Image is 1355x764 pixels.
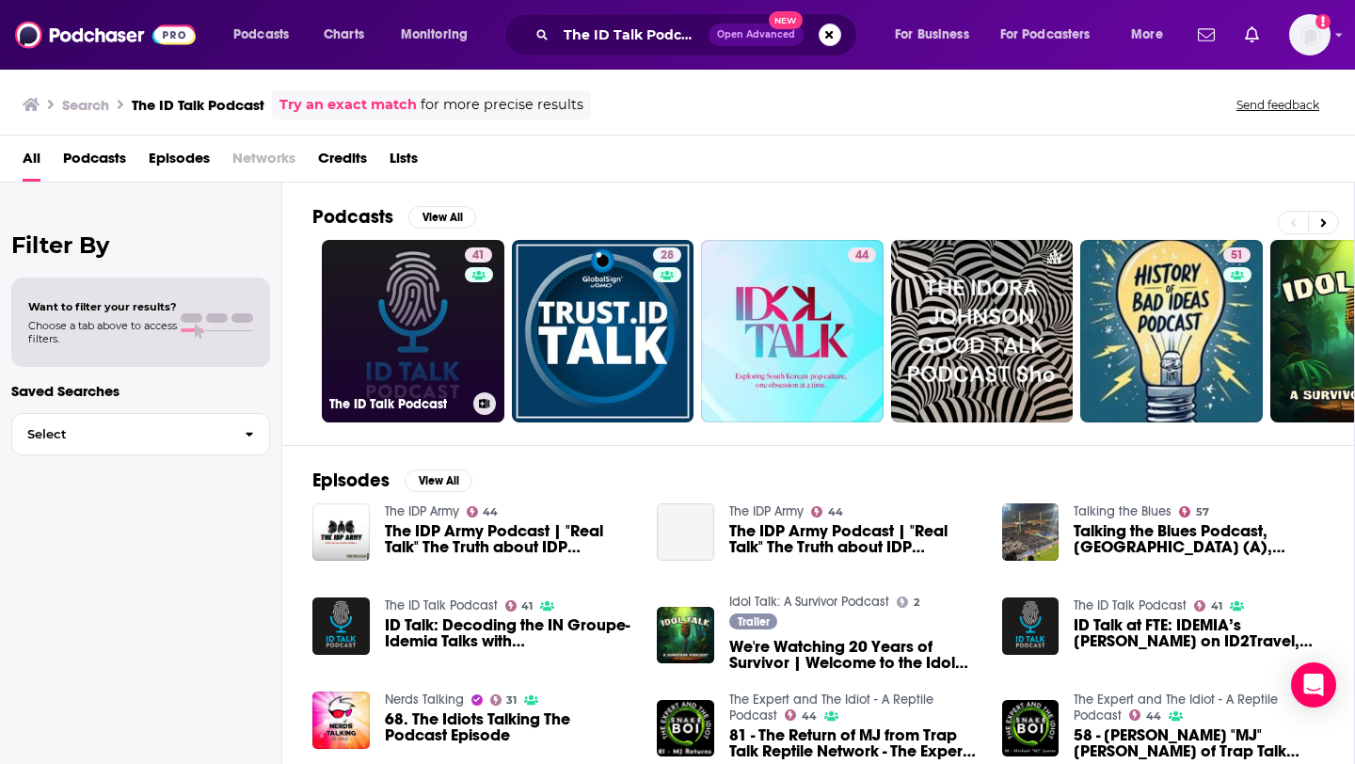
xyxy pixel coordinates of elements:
[28,319,177,345] span: Choose a tab above to access filters.
[390,143,418,182] a: Lists
[785,709,817,721] a: 44
[1231,247,1243,265] span: 51
[312,205,476,229] a: PodcastsView All
[521,602,533,611] span: 41
[23,143,40,182] a: All
[1002,503,1060,561] img: Talking the Blues Podcast, Liverpool (A), survival, identity & culture
[385,692,464,708] a: Nerds Talking
[385,711,635,743] a: 68. The Idiots Talking The Podcast Episode
[522,13,875,56] div: Search podcasts, credits, & more...
[914,598,919,607] span: 2
[322,240,504,422] a: 41The ID Talk Podcast
[318,143,367,182] a: Credits
[385,503,459,519] a: The IDP Army
[729,727,980,759] a: 81 - The Return of MJ from Trap Talk Reptile Network - The Expert and The Idiot - A Reptile Podcast
[657,607,714,664] a: We're Watching 20 Years of Survivor | Welcome to the Idol Talk Podcast
[1289,14,1331,56] button: Show profile menu
[385,597,498,613] a: The ID Talk Podcast
[279,94,417,116] a: Try an exact match
[802,712,817,721] span: 44
[811,506,843,517] a: 44
[855,247,869,265] span: 44
[15,17,196,53] img: Podchaser - Follow, Share and Rate Podcasts
[1002,700,1060,757] a: 58 - Michael "MJ" Juarez of Trap Talk Reptile Network - The Expert and The Idiot - A Reptile Podcast
[312,503,370,561] img: The IDP Army Podcast | "Real Talk" The Truth about IDP Linebackers in 2020 (Ep.23)
[1074,617,1324,649] span: ID Talk at FTE: IDEMIA’s [PERSON_NAME] on ID2Travel, Mobile ID, and the New Travel Culture
[1237,19,1267,51] a: Show notifications dropdown
[1074,523,1324,555] a: Talking the Blues Podcast, Liverpool (A), survival, identity & culture
[828,508,843,517] span: 44
[28,300,177,313] span: Want to filter your results?
[701,240,884,422] a: 44
[1291,662,1336,708] div: Open Intercom Messenger
[1074,597,1187,613] a: The ID Talk Podcast
[729,639,980,671] a: We're Watching 20 Years of Survivor | Welcome to the Idol Talk Podcast
[988,20,1118,50] button: open menu
[405,470,472,492] button: View All
[1002,597,1060,655] img: ID Talk at FTE: IDEMIA’s Lisa Sullivan on ID2Travel, Mobile ID, and the New Travel Culture
[11,231,270,259] h2: Filter By
[1074,692,1278,724] a: The Expert and The Idiot - A Reptile Podcast
[388,20,492,50] button: open menu
[1074,617,1324,649] a: ID Talk at FTE: IDEMIA’s Lisa Sullivan on ID2Travel, Mobile ID, and the New Travel Culture
[324,22,364,48] span: Charts
[1289,14,1331,56] img: User Profile
[467,506,499,517] a: 44
[408,206,476,229] button: View All
[490,694,518,706] a: 31
[472,247,485,265] span: 41
[657,700,714,757] img: 81 - The Return of MJ from Trap Talk Reptile Network - The Expert and The Idiot - A Reptile Podcast
[12,428,230,440] span: Select
[1074,727,1324,759] a: 58 - Michael "MJ" Juarez of Trap Talk Reptile Network - The Expert and The Idiot - A Reptile Podcast
[1194,600,1222,612] a: 41
[312,692,370,749] img: 68. The Idiots Talking The Podcast Episode
[738,616,770,628] span: Trailer
[421,94,583,116] span: for more precise results
[895,22,969,48] span: For Business
[385,523,635,555] a: The IDP Army Podcast | "Real Talk" The Truth about IDP Linebackers in 2020 (Ep.23)
[62,96,109,114] h3: Search
[1190,19,1222,51] a: Show notifications dropdown
[401,22,468,48] span: Monitoring
[1074,727,1324,759] span: 58 - [PERSON_NAME] "MJ" [PERSON_NAME] of Trap Talk Reptile Network - The Expert and The Idiot - A...
[709,24,804,46] button: Open AdvancedNew
[1315,14,1331,29] svg: Add a profile image
[769,11,803,29] span: New
[385,617,635,649] span: ID Talk: Decoding the IN Groupe-Idemia Talks with [PERSON_NAME]
[1000,22,1091,48] span: For Podcasters
[1118,20,1187,50] button: open menu
[63,143,126,182] a: Podcasts
[848,247,876,263] a: 44
[233,22,289,48] span: Podcasts
[657,503,714,561] a: The IDP Army Podcast | "Real Talk" The Truth about IDP Defensive Backs in 2020 (Ep.24)
[385,523,635,555] span: The IDP Army Podcast | "Real Talk" The Truth about IDP Linebackers in [DATE] (Ep.23)
[1223,247,1251,263] a: 51
[1074,523,1324,555] span: Talking the Blues Podcast, [GEOGRAPHIC_DATA] (A), survival, identity & culture
[729,523,980,555] a: The IDP Army Podcast | "Real Talk" The Truth about IDP Defensive Backs in 2020 (Ep.24)
[385,617,635,649] a: ID Talk: Decoding the IN Groupe-Idemia Talks with Danielle VanZandt
[312,597,370,655] img: ID Talk: Decoding the IN Groupe-Idemia Talks with Danielle VanZandt
[1196,508,1209,517] span: 57
[312,205,393,229] h2: Podcasts
[11,413,270,455] button: Select
[329,396,466,412] h3: The ID Talk Podcast
[312,469,390,492] h2: Episodes
[1231,97,1325,113] button: Send feedback
[729,503,804,519] a: The IDP Army
[729,692,933,724] a: The Expert and The Idiot - A Reptile Podcast
[729,523,980,555] span: The IDP Army Podcast | "Real Talk" The Truth about IDP Defensive Backs in [DATE] (Ep.24)
[232,143,295,182] span: Networks
[149,143,210,182] a: Episodes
